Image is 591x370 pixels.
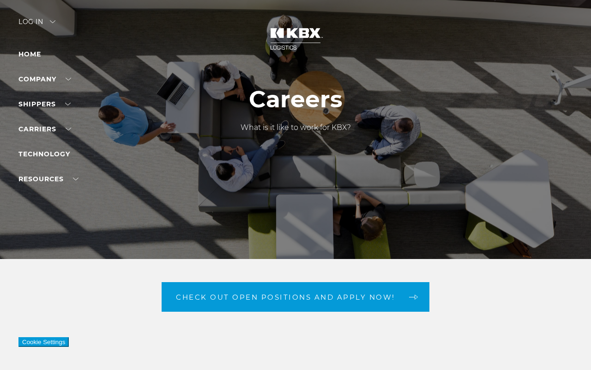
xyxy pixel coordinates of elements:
[18,175,78,183] a: RESOURCES
[241,122,351,133] p: What is it like to work for KBX?
[18,75,71,83] a: Company
[18,50,41,58] a: Home
[18,337,69,347] button: Cookie Settings
[545,326,591,370] iframe: Chat Widget
[261,18,330,59] img: kbx logo
[18,18,55,32] div: Log in
[162,282,429,312] a: Check out open positions and apply now! arrow arrow
[50,20,55,23] img: arrow
[176,294,395,301] span: Check out open positions and apply now!
[18,150,70,158] a: Technology
[241,86,351,113] h1: Careers
[18,125,71,133] a: Carriers
[18,100,71,108] a: SHIPPERS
